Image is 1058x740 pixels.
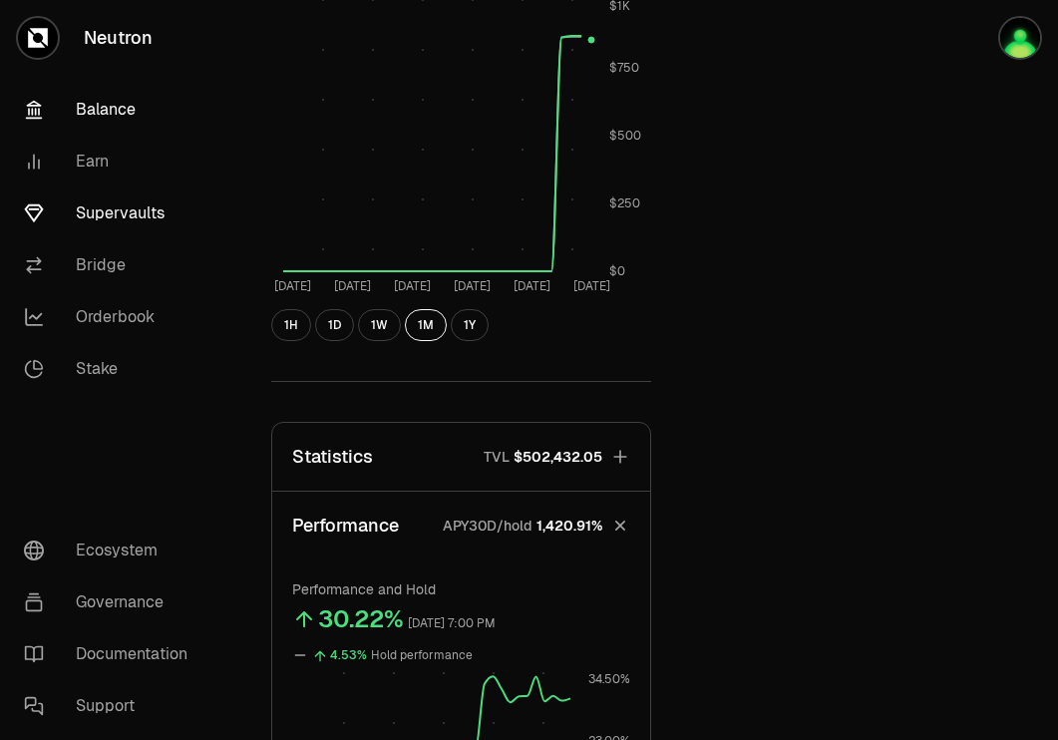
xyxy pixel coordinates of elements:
[443,516,532,536] p: APY30D/hold
[454,278,491,294] tspan: [DATE]
[271,309,311,341] button: 1H
[609,195,640,211] tspan: $250
[484,447,510,467] p: TVL
[609,60,639,76] tspan: $750
[330,644,367,667] div: 4.53%
[536,516,602,536] span: 1,420.91%
[272,423,650,491] button: StatisticsTVL$502,432.05
[588,671,630,687] tspan: 34.50%
[334,278,371,294] tspan: [DATE]
[8,136,215,187] a: Earn
[8,84,215,136] a: Balance
[8,187,215,239] a: Supervaults
[408,612,496,635] div: [DATE] 7:00 PM
[609,128,641,144] tspan: $500
[8,525,215,576] a: Ecosystem
[8,239,215,291] a: Bridge
[315,309,354,341] button: 1D
[573,278,610,294] tspan: [DATE]
[274,278,311,294] tspan: [DATE]
[318,603,404,635] div: 30.22%
[292,579,630,599] p: Performance and Hold
[514,278,550,294] tspan: [DATE]
[8,343,215,395] a: Stake
[8,291,215,343] a: Orderbook
[8,576,215,628] a: Governance
[609,263,625,279] tspan: $0
[514,447,602,467] span: $502,432.05
[394,278,431,294] tspan: [DATE]
[8,628,215,680] a: Documentation
[292,443,373,471] p: Statistics
[1000,18,1040,58] img: Atom Staking
[8,680,215,732] a: Support
[451,309,489,341] button: 1Y
[405,309,447,341] button: 1M
[272,492,650,559] button: PerformanceAPY30D/hold1,420.91%
[292,512,399,540] p: Performance
[358,309,401,341] button: 1W
[371,644,473,667] div: Hold performance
